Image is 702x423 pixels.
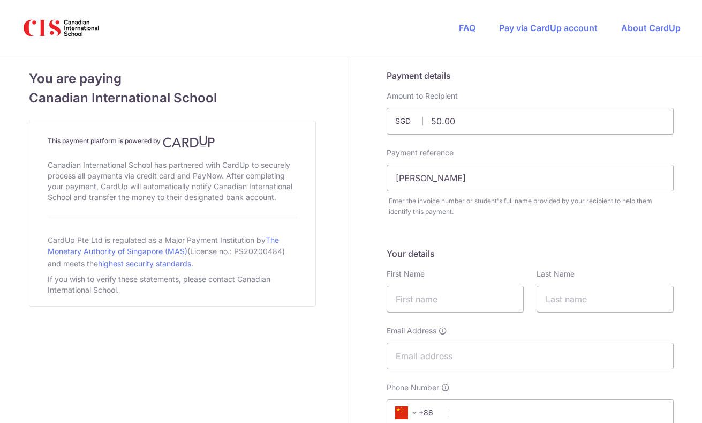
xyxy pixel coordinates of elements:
[387,247,674,260] h5: Your details
[98,259,191,268] a: highest security standards
[537,269,575,279] label: Last Name
[395,116,423,127] span: SGD
[387,108,674,135] input: Payment amount
[387,147,454,158] label: Payment reference
[621,23,681,33] a: About CardUp
[387,69,674,82] h5: Payment details
[387,382,439,393] span: Phone Number
[48,231,297,272] div: CardUp Pte Ltd is regulated as a Major Payment Institution by (License no.: PS20200484) and meets...
[499,23,598,33] a: Pay via CardUp account
[459,23,475,33] a: FAQ
[48,135,297,148] h4: This payment platform is powered by
[387,91,458,101] label: Amount to Recipient
[395,406,421,419] span: +86
[387,269,425,279] label: First Name
[389,196,674,217] div: Enter the invoice number or student's full name provided by your recipient to help them identify ...
[387,325,436,336] span: Email Address
[48,272,297,298] div: If you wish to verify these statements, please contact Canadian International School.
[48,158,297,205] div: Canadian International School has partnered with CardUp to securely process all payments via cred...
[29,69,316,88] span: You are paying
[537,286,674,313] input: Last name
[392,406,440,419] span: +86
[29,88,316,108] span: Canadian International School
[387,343,674,369] input: Email address
[636,391,691,418] iframe: 打开一个小组件，您可以在其中找到更多信息
[387,286,524,313] input: First name
[163,135,215,148] img: CardUp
